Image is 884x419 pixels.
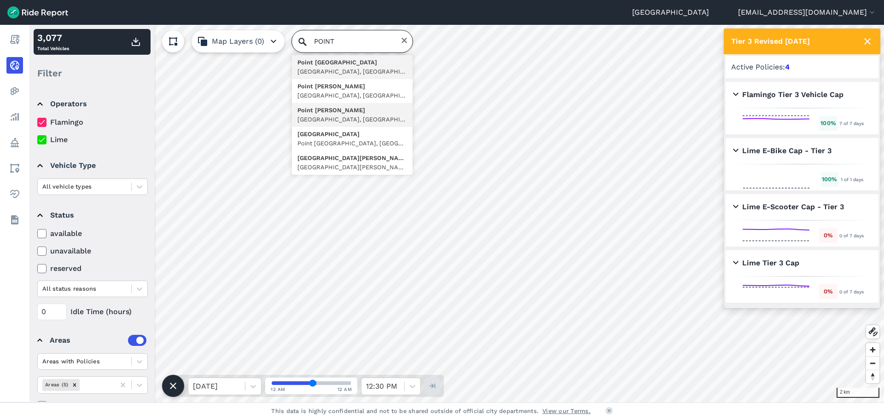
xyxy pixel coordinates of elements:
div: Point [PERSON_NAME] [297,106,407,115]
label: unavailable [37,246,148,257]
div: Point [PERSON_NAME] [297,82,407,91]
button: Reset bearing to north [866,370,879,383]
summary: Status [37,202,146,228]
summary: Areas [37,327,146,353]
a: Heatmaps [6,83,23,99]
summary: Vehicle Type [37,153,146,178]
h2: Lime E-Bike Cap - Tier 3 [733,145,832,156]
strong: 4 [785,63,790,71]
div: 1 of 1 days [841,175,863,184]
label: Filter vehicles by areas [37,400,148,411]
span: 12 AM [337,386,352,393]
label: available [37,228,148,239]
a: Realtime [6,57,23,74]
div: 0 of 7 days [839,287,864,296]
div: 0 % [819,228,837,242]
a: Areas [6,160,23,177]
div: [GEOGRAPHIC_DATA][PERSON_NAME] [297,154,407,163]
div: 0 of 7 days [839,231,864,240]
div: [GEOGRAPHIC_DATA], [GEOGRAPHIC_DATA], [GEOGRAPHIC_DATA] [297,67,407,76]
span: 12 AM [271,386,285,393]
div: Point [GEOGRAPHIC_DATA], [GEOGRAPHIC_DATA] 1072, [GEOGRAPHIC_DATA] [297,139,407,148]
canvas: Map [29,25,884,402]
h1: Tier 3 Revised [DATE] [731,36,810,47]
label: Flamingo [37,117,148,128]
a: Datasets [6,212,23,228]
h2: Lime Tier 3 Cap [733,258,799,269]
div: Areas [50,335,146,346]
div: Filter [34,59,151,87]
div: Total Vehicles [37,31,69,53]
a: [GEOGRAPHIC_DATA] [632,7,709,18]
div: Areas (5) [42,379,70,390]
div: Idle Time (hours) [37,304,148,320]
a: Health [6,186,23,202]
button: Zoom out [866,356,879,370]
h2: Lime E-Scooter Cap - Tier 3 [733,201,844,212]
h2: Flamingo Tier 3 Vehicle Cap [733,89,843,100]
summary: Operators [37,91,146,117]
div: [GEOGRAPHIC_DATA][PERSON_NAME], [GEOGRAPHIC_DATA] 1022, [GEOGRAPHIC_DATA] [297,163,407,172]
div: 7 of 7 days [839,119,864,127]
button: Clear [401,37,408,44]
div: [GEOGRAPHIC_DATA], [GEOGRAPHIC_DATA], [GEOGRAPHIC_DATA] [297,115,407,124]
button: [EMAIL_ADDRESS][DOMAIN_NAME] [738,7,877,18]
a: Report [6,31,23,48]
button: Zoom in [866,343,879,356]
button: Map Layers (0) [192,30,285,52]
div: [GEOGRAPHIC_DATA] [297,130,407,139]
input: Search Location or Vehicles [292,30,413,52]
div: [GEOGRAPHIC_DATA], [GEOGRAPHIC_DATA] [297,91,407,100]
div: 100 % [820,172,839,186]
h2: Active Policies: [731,62,873,73]
div: 0 % [819,284,837,298]
div: Point [GEOGRAPHIC_DATA] [297,58,407,67]
a: Policy [6,134,23,151]
div: 3,077 [37,31,69,45]
label: reserved [37,263,148,274]
div: 100 % [819,116,837,130]
img: Ride Report [7,6,68,18]
a: View our Terms. [542,407,591,415]
label: Lime [37,134,148,145]
div: Remove Areas (5) [70,379,80,390]
a: Analyze [6,109,23,125]
div: 2 km [837,388,879,398]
